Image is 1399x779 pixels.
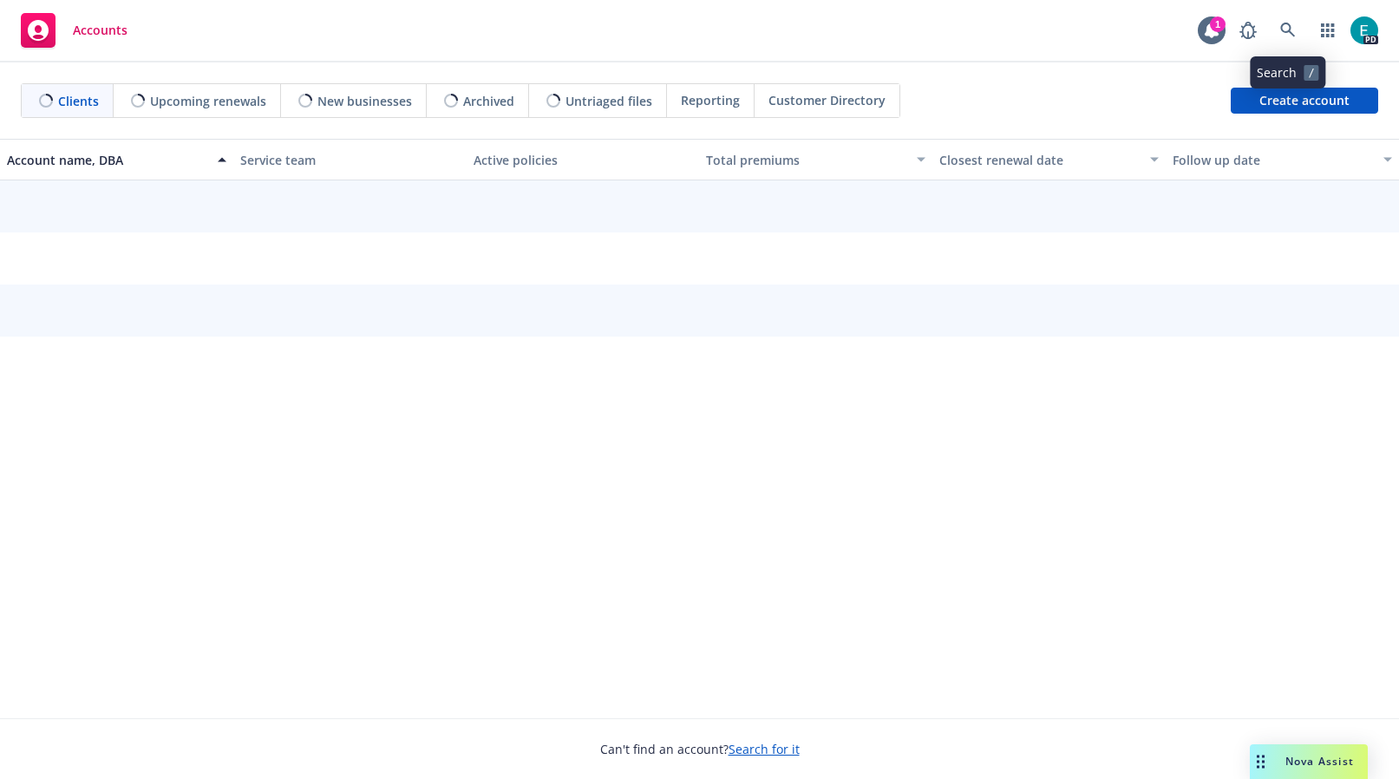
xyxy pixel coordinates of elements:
[7,151,207,169] div: Account name, DBA
[1311,13,1345,48] a: Switch app
[1173,151,1373,169] div: Follow up date
[233,139,467,180] button: Service team
[1350,16,1378,44] img: photo
[1231,13,1265,48] a: Report a Bug
[150,92,266,110] span: Upcoming renewals
[1271,13,1305,48] a: Search
[14,6,134,55] a: Accounts
[467,139,700,180] button: Active policies
[1166,139,1399,180] button: Follow up date
[565,92,652,110] span: Untriaged files
[699,139,932,180] button: Total premiums
[1231,88,1378,114] a: Create account
[600,740,800,758] span: Can't find an account?
[474,151,693,169] div: Active policies
[73,23,127,37] span: Accounts
[58,92,99,110] span: Clients
[317,92,412,110] span: New businesses
[768,91,886,109] span: Customer Directory
[681,91,740,109] span: Reporting
[240,151,460,169] div: Service team
[729,741,800,757] a: Search for it
[1250,744,1272,779] div: Drag to move
[463,92,514,110] span: Archived
[1285,754,1354,769] span: Nova Assist
[706,151,906,169] div: Total premiums
[932,139,1166,180] button: Closest renewal date
[939,151,1140,169] div: Closest renewal date
[1210,16,1226,32] div: 1
[1250,744,1368,779] button: Nova Assist
[1259,84,1350,117] span: Create account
